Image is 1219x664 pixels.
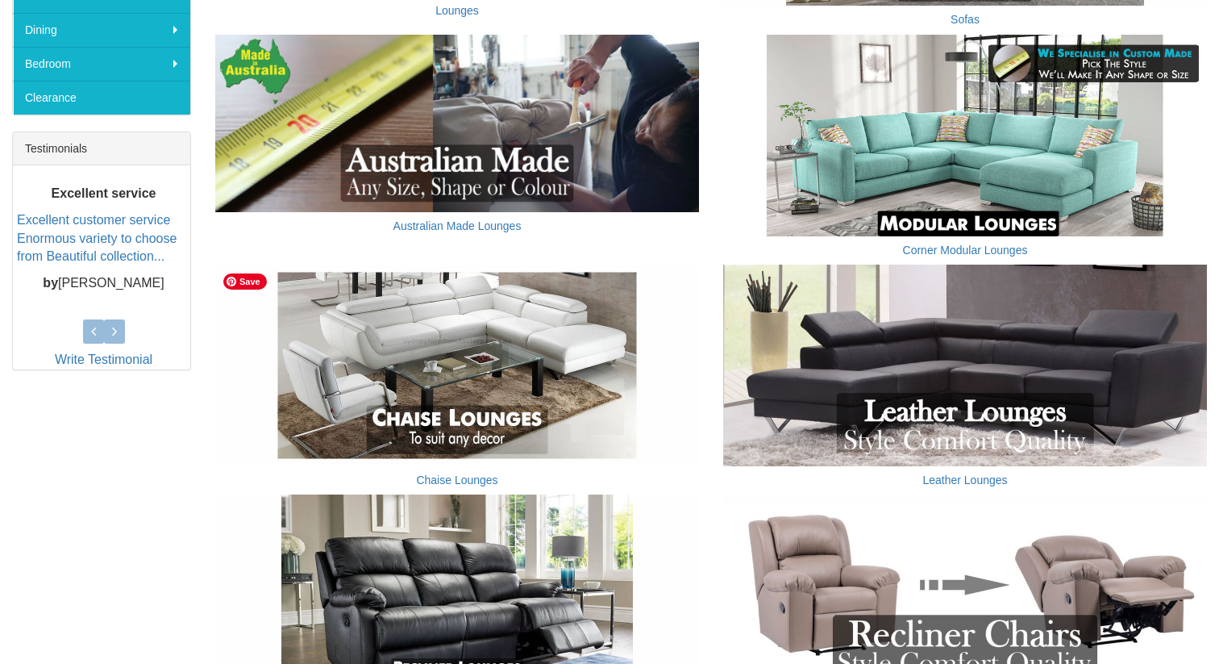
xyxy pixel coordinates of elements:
a: Chaise Lounges [416,474,497,487]
a: Leather Lounges [922,474,1007,487]
a: Write Testimonial [55,353,152,366]
a: Corner Modular Lounges [903,244,1028,257]
div: Testimonials [13,132,190,165]
b: Excellent service [52,186,156,200]
a: Bedroom [13,47,190,81]
p: [PERSON_NAME] [17,274,190,293]
span: Save [223,274,267,290]
img: Leather Lounges [723,265,1207,466]
img: Corner Modular Lounges [723,35,1207,236]
a: Lounges [435,4,479,17]
a: Sofas [951,13,980,26]
img: Australian Made Lounges [215,35,699,212]
a: Excellent customer service Enormous variety to choose from Beautiful collection... [17,213,177,264]
a: Australian Made Lounges [393,219,522,232]
img: Chaise Lounges [215,265,699,466]
a: Dining [13,13,190,47]
a: Clearance [13,81,190,115]
b: by [43,276,58,290]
